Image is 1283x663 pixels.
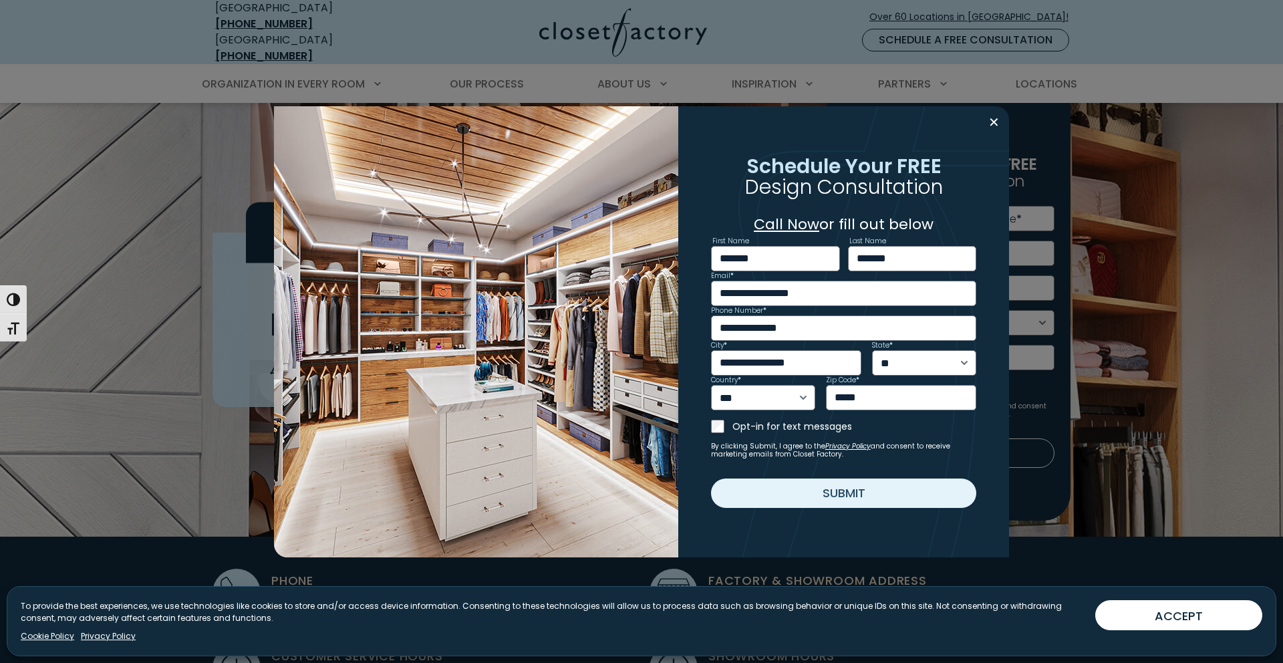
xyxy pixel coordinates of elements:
label: Email [711,273,734,279]
span: Design Consultation [745,172,943,201]
small: By clicking Submit, I agree to the and consent to receive marketing emails from Closet Factory. [711,442,977,458]
label: City [711,342,727,349]
a: Cookie Policy [21,630,74,642]
button: ACCEPT [1095,600,1262,630]
p: To provide the best experiences, we use technologies like cookies to store and/or access device i... [21,600,1085,624]
img: Walk in closet with island [274,106,678,557]
label: Last Name [849,238,886,245]
a: Call Now [754,214,819,235]
label: State [872,342,893,349]
span: Schedule Your FREE [746,151,942,180]
button: Close modal [984,112,1004,133]
a: Privacy Policy [81,630,136,642]
label: Country [711,377,741,384]
label: Opt-in for text messages [732,420,977,433]
p: or fill out below [711,213,977,235]
label: First Name [712,238,749,245]
button: Submit [711,479,977,508]
label: Zip Code [826,377,859,384]
a: Privacy Policy [825,441,871,451]
label: Phone Number [711,307,766,314]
